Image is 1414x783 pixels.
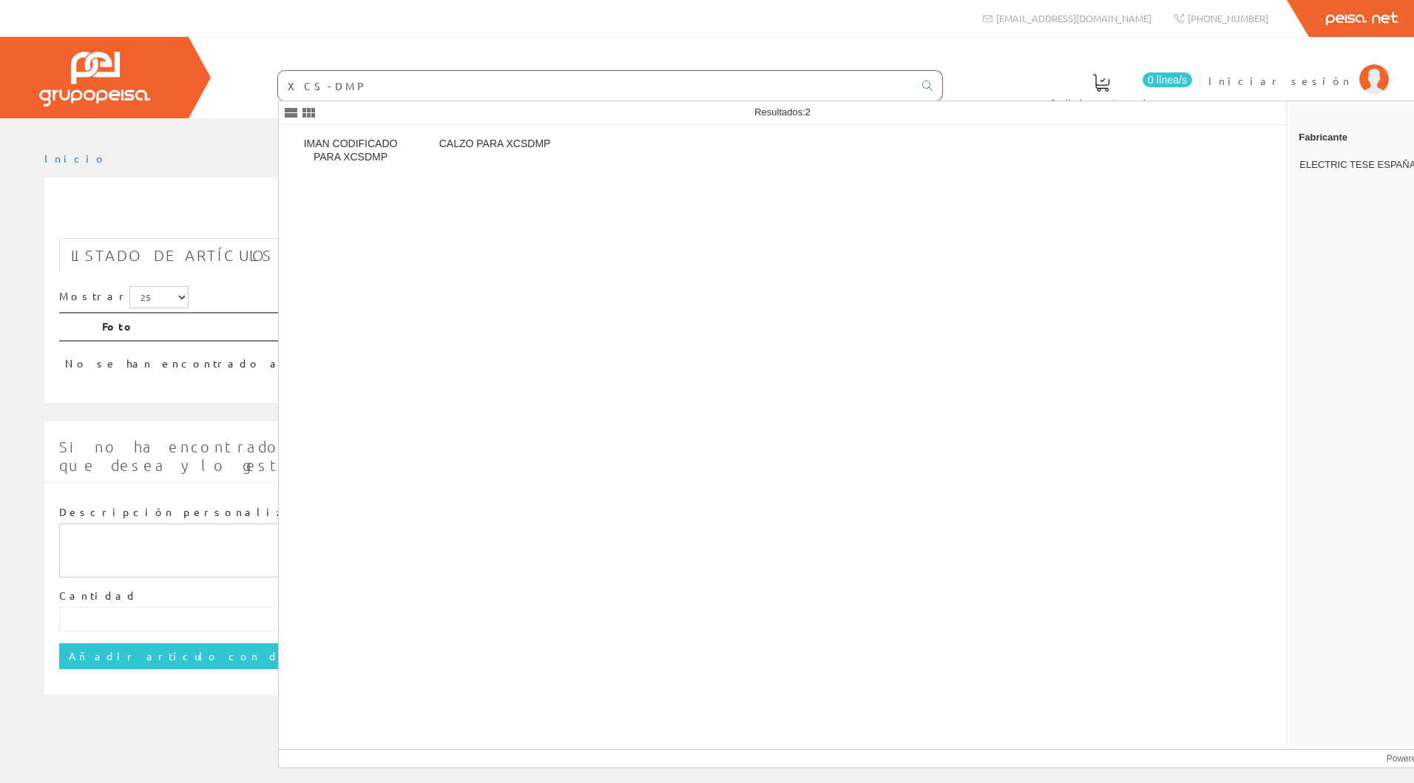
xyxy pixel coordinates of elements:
label: Cantidad [59,589,138,603]
a: IMAN CODIFICADO PARA XCSDMP [279,126,422,181]
span: Si no ha encontrado algún artículo en nuestro catálogo introduzca aquí la cantidad y la descripci... [59,438,1347,474]
span: 0 línea/s [1143,72,1192,87]
th: Foto [96,313,1217,341]
span: [PHONE_NUMBER] [1188,12,1268,24]
input: Añadir artículo con descripción personalizada [59,643,541,668]
span: [EMAIL_ADDRESS][DOMAIN_NAME] [996,12,1151,24]
label: Mostrar [59,286,189,308]
select: Mostrar [129,286,189,308]
div: IMAN CODIFICADO PARA XCSDMP [291,138,410,164]
a: Inicio [44,152,107,165]
span: Pedido actual [1051,95,1151,109]
img: Grupo Peisa [39,52,150,106]
span: 2 [805,106,811,118]
a: Iniciar sesión [1208,61,1389,75]
div: CALZO PARA XCSDMP [435,138,555,151]
a: Listado de artículos [59,238,285,273]
span: Iniciar sesión [1208,73,1352,88]
a: CALZO PARA XCSDMP [423,126,566,181]
h1: XCS-DMP 5905 [59,201,1355,231]
input: Buscar ... [278,71,913,101]
span: Resultados: [754,106,811,118]
td: No se han encontrado artículos, pruebe con otra búsqueda [59,341,1217,377]
label: Descripción personalizada [59,505,322,520]
div: © Grupo Peisa [44,713,1370,726]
